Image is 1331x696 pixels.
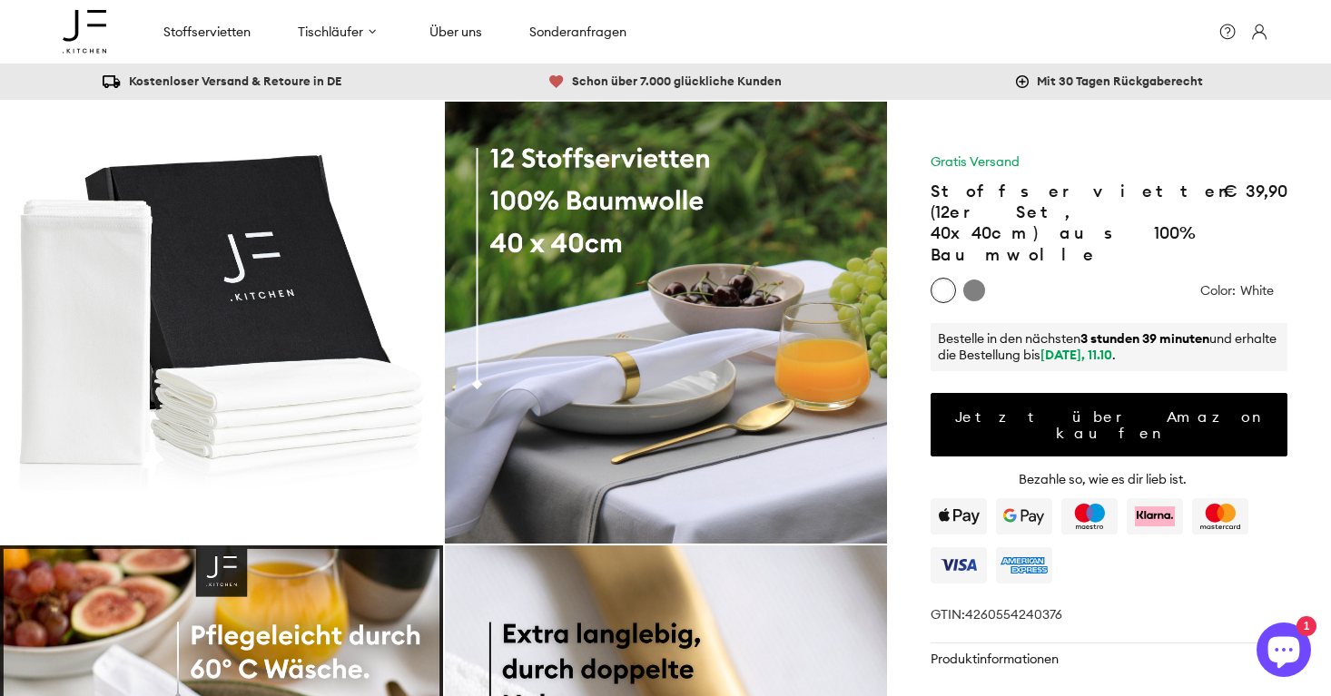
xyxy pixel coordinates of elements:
[1016,73,1203,89] span: Mit 30 Tagen Rückgaberecht
[1200,282,1236,299] span: Color:
[965,606,1062,622] span: 4260554240376
[931,152,1020,173] div: Gratis Versand
[1240,282,1274,299] span: White
[103,73,341,89] span: Kostenloser Versand & Retoure in DE
[931,323,1287,370] div: Bestelle in den nächsten und erhalte die Bestellung bis
[963,279,985,301] div: Grey
[1251,622,1316,681] inbox-online-store-chat: Onlineshop-Chat von Shopify
[931,393,1287,456] a: Jetzt über Amazon kaufen
[931,606,1287,622] p: GTIN:
[931,181,1198,266] h1: Stoffservietten (12er Set, 40x40cm) aus 100% Baumwolle
[445,102,888,544] img: CN-W-2_960x960_crop_center.jpg
[429,24,482,40] span: Über uns
[932,279,954,301] div: White
[298,24,363,40] span: Tischläufer
[1112,347,1116,363] span: .
[1040,347,1112,363] span: [DATE], 11.10
[1019,471,1187,487] label: Bezahle so, wie es dir lieb ist.
[163,24,251,40] span: Stoffservietten
[931,643,1287,674] span: Produktinformationen
[549,73,782,89] span: Schon über 7.000 glückliche Kunden
[1080,330,1209,347] span: 3 stunden 39 minuten
[529,24,626,40] span: Sonderanfragen
[1223,181,1287,201] span: €39,90
[63,5,106,58] a: [DOMAIN_NAME]®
